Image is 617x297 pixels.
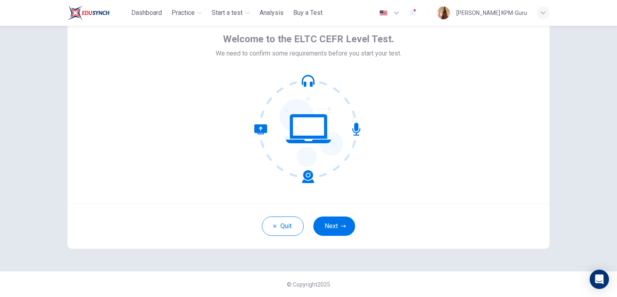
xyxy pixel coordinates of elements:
[378,10,388,16] img: en
[313,217,355,236] button: Next
[437,6,450,19] img: Profile picture
[128,6,165,20] button: Dashboard
[216,49,401,58] span: We need to confirm some requirements before you start your test.
[172,8,195,18] span: Practice
[168,6,205,20] button: Practice
[208,6,253,20] button: Start a test
[456,8,527,18] div: [PERSON_NAME] KPM-Guru
[67,5,110,21] img: ELTC logo
[290,6,326,20] button: Buy a Test
[259,8,284,18] span: Analysis
[256,6,287,20] button: Analysis
[131,8,162,18] span: Dashboard
[287,281,330,288] span: © Copyright 2025
[223,33,394,45] span: Welcome to the ELTC CEFR Level Test.
[67,5,128,21] a: ELTC logo
[262,217,304,236] button: Quit
[212,8,243,18] span: Start a test
[293,8,323,18] span: Buy a Test
[590,270,609,289] div: Open Intercom Messenger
